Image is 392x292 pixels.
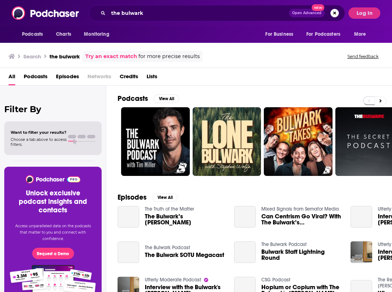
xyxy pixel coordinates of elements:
h3: Unlock exclusive podcast insights and contacts [13,189,93,214]
span: for more precise results [138,52,200,61]
a: Can Centrism Go Viral? With The Bulwark’s Tim Miller [261,213,342,225]
h2: Podcasts [118,94,148,103]
span: Networks [87,71,111,85]
span: The Bulwark’s [PERSON_NAME] [145,213,226,225]
a: Try an exact match [85,52,137,61]
a: The Bulwark SOTU Megacast [145,252,224,258]
span: More [354,29,366,39]
button: open menu [17,28,52,41]
span: For Podcasters [306,29,340,39]
span: New [312,4,324,11]
h3: Search [23,53,41,60]
a: Episodes [56,71,79,85]
a: The Bulwark Podcast [261,241,307,247]
span: Monitoring [84,29,109,39]
a: Charts [51,28,75,41]
a: Podcasts [24,71,47,85]
a: The Bulwark Podcast [145,245,190,251]
button: open menu [260,28,302,41]
input: Search podcasts, credits, & more... [108,7,289,19]
span: For Business [265,29,293,39]
span: Charts [56,29,71,39]
span: Can Centrism Go Viral? With The Bulwark’s [PERSON_NAME] [261,213,342,225]
a: EpisodesView All [118,193,178,202]
a: Can Centrism Go Viral? With The Bulwark’s Tim Miller [234,206,256,228]
button: Request a Demo [32,248,74,259]
img: Podchaser - Follow, Share and Rate Podcasts [25,175,81,183]
a: Mixed Signals from Semafor Media [261,206,339,212]
span: Open Advanced [292,11,322,15]
a: The Bulwark’s Charlie Sykes [118,206,139,228]
div: Search podcasts, credits, & more... [89,5,345,21]
img: Interview with the Bulwark's Charlie Sykes [351,241,372,263]
a: Interview with The Bulwark's Jim Swift [351,206,372,228]
button: View All [154,95,179,103]
a: Bulwark Staff Lightning Round [234,241,256,263]
h2: Filter By [4,104,102,114]
span: Choose a tab above to access filters. [11,137,67,147]
a: All [8,71,15,85]
a: The Truth of the Matter [145,206,194,212]
a: Lists [147,71,157,85]
button: open menu [79,28,118,41]
button: Log In [348,7,380,19]
a: CSG Podcast [261,277,290,283]
a: The Bulwark SOTU Megacast [118,241,139,263]
a: Utterly Moderate Podcast [145,277,201,283]
button: open menu [349,28,375,41]
button: View All [152,193,178,202]
a: Credits [120,71,138,85]
p: Access unparalleled data on the podcasts that matter to you and connect with confidence. [13,223,93,242]
button: open menu [302,28,351,41]
a: The Bulwark’s Charlie Sykes [145,213,226,225]
h2: Episodes [118,193,147,202]
button: Send feedback [345,53,381,59]
span: Podcasts [22,29,43,39]
img: Podchaser - Follow, Share and Rate Podcasts [12,6,80,20]
span: Want to filter your results? [11,130,67,135]
button: Open AdvancedNew [289,9,325,17]
a: Bulwark Staff Lightning Round [261,249,342,261]
h3: the bulwark [50,53,80,60]
a: PodcastsView All [118,94,179,103]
